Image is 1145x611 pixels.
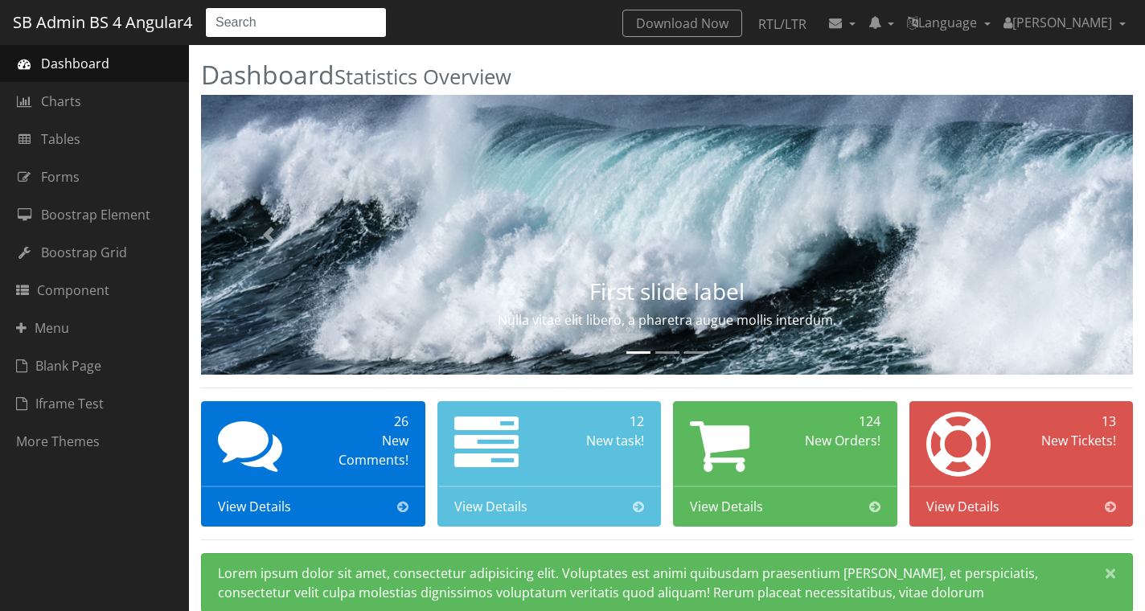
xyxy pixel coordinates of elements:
[341,310,993,330] p: Nulla vitae elit libero, a pharetra augue mollis interdum.
[201,60,1133,88] h2: Dashboard
[1027,412,1116,431] div: 13
[622,10,742,37] a: Download Now
[745,10,819,39] a: RTL/LTR
[926,497,999,516] span: View Details
[791,412,880,431] div: 124
[1105,562,1116,584] span: ×
[454,497,527,516] span: View Details
[341,279,993,304] h3: First slide label
[791,431,880,450] div: New Orders!
[997,6,1132,39] a: [PERSON_NAME]
[555,431,644,450] div: New task!
[1089,554,1132,593] button: Close
[201,95,1133,375] img: Random first slide
[13,7,192,38] a: SB Admin BS 4 Angular4
[16,318,69,338] span: Menu
[555,412,644,431] div: 12
[901,6,997,39] a: Language
[319,431,408,470] div: New Comments!
[1027,431,1116,450] div: New Tickets!
[319,412,408,431] div: 26
[205,7,387,38] input: Search
[334,63,511,91] small: Statistics Overview
[218,497,291,516] span: View Details
[690,497,763,516] span: View Details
